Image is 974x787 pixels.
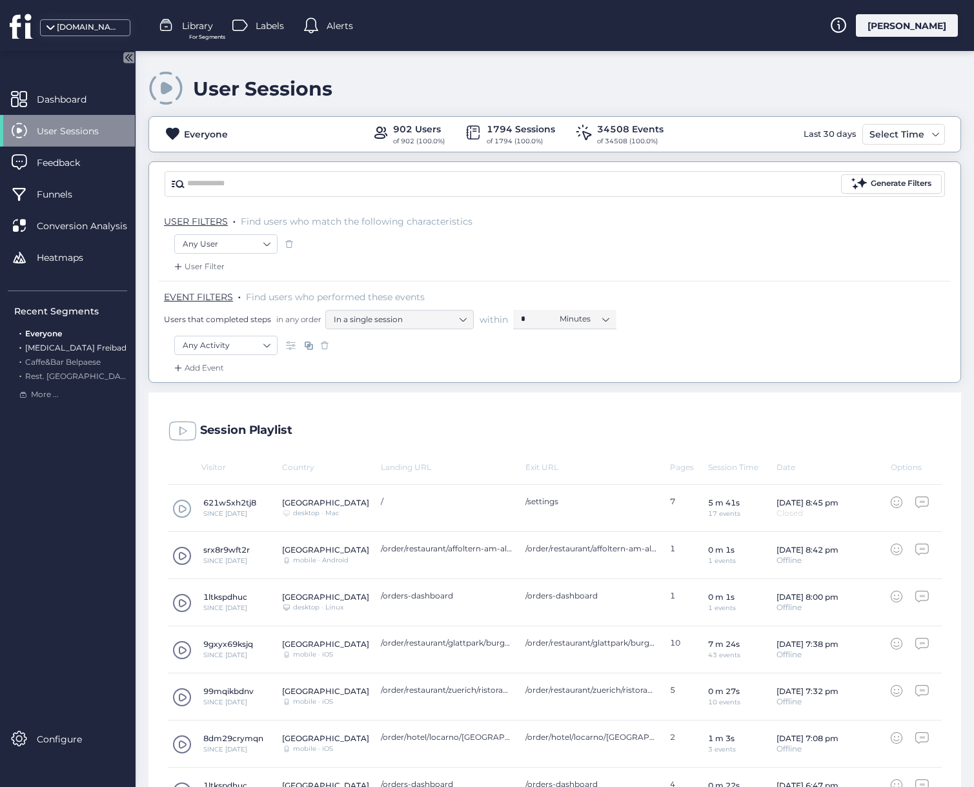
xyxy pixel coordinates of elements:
span: Users that completed steps [164,314,271,325]
div: Closed [776,509,838,517]
span: Everyone [25,329,62,338]
div: 10 events [708,699,740,706]
button: Generate Filters [841,174,942,194]
span: For Segments [189,33,225,41]
div: Offline [776,651,838,659]
span: Conversion Analysis [37,219,147,233]
div: 902 Users [393,122,445,136]
div: [PERSON_NAME] [856,14,958,37]
div: Select Time [866,127,928,142]
span: . [238,289,241,302]
nz-select-item: Minutes [560,309,609,329]
div: User Sessions [193,77,332,101]
div: 0 m 27s [708,686,740,696]
div: [DOMAIN_NAME] [57,21,121,34]
div: srx8r9wft2r [203,545,250,555]
div: 621w5xh2tj8 [203,498,256,507]
span: within [480,313,508,326]
div: 3 events [708,746,736,753]
span: Configure [37,732,101,746]
span: . [19,369,21,381]
span: User Sessions [37,124,118,138]
div: [GEOGRAPHIC_DATA] [282,733,369,743]
div: Landing URL [381,462,525,472]
div: Offline [776,604,838,611]
div: Last 30 days [800,124,859,145]
div: mobile · iOS [293,746,333,752]
span: Labels [256,19,284,33]
span: Dashboard [37,92,106,107]
div: 7 m 24s [708,639,740,649]
nz-select-item: In a single session [334,310,465,329]
div: 1 [670,591,708,614]
div: [DATE] 7:08 pm [776,733,838,743]
div: desktop · Linux [293,604,343,611]
div: Everyone [184,127,228,141]
div: Date [776,462,891,472]
div: /orders-dashboard [525,591,657,600]
div: SINCE [DATE] [203,652,253,659]
div: /order/restaurant/affoltern-am-albis/mela-restaurant-im-obstgarten/13/inhouse/791b5627-00fa-4e28-... [525,544,657,553]
div: SINCE [DATE] [203,558,250,564]
div: of 34508 (100.0%) [597,136,664,147]
div: /order/hotel/locarno/[GEOGRAPHIC_DATA]-au-lac-hotel/17/inhouse/7cd71e89-a7b1-4a29-891a-e8c240af46e3 [525,732,657,742]
span: Rest. [GEOGRAPHIC_DATA] [25,371,134,381]
span: Heatmaps [37,250,103,265]
div: 1 [670,544,708,567]
div: 1 m 3s [708,733,736,743]
nz-select-item: Any User [183,234,269,254]
span: in any order [274,314,321,325]
div: of 902 (100.0%) [393,136,445,147]
div: SINCE [DATE] [203,699,254,706]
span: More ... [31,389,59,401]
div: mobile · iOS [293,699,333,705]
div: Offline [776,557,838,564]
span: . [233,213,236,226]
div: 8dm29crymqn [203,733,263,743]
div: Session Time [708,462,776,472]
div: 1ltkspdhuc [203,592,247,602]
div: Country [282,462,381,472]
div: [GEOGRAPHIC_DATA] [282,639,369,649]
div: /order/restaurant/affoltern-am-albis/mela-restaurant-im-obstgarten/13/inhouse/791b5627-00fa-4e28-... [381,544,512,553]
div: 1794 Sessions [487,122,555,136]
span: Caffe&Bar Belpaese [25,357,101,367]
div: Pages [670,462,708,472]
div: [GEOGRAPHIC_DATA] [282,498,369,507]
div: [GEOGRAPHIC_DATA] [282,686,369,696]
span: [MEDICAL_DATA] Freibad [25,343,127,353]
span: Funnels [37,187,92,201]
div: Recent Segments [14,304,127,318]
div: /order/hotel/locarno/[GEOGRAPHIC_DATA]-au-lac-hotel/17/inhouse/7cd71e89-a7b1-4a29-891a-e8c240af46e3 [381,732,512,742]
div: Add Event [172,362,224,374]
div: 0 m 1s [708,545,736,555]
span: . [19,340,21,353]
div: 0 m 1s [708,592,736,602]
div: Visitor [168,462,282,472]
div: desktop · Mac [293,510,340,516]
div: [DATE] 7:32 pm [776,686,838,696]
span: EVENT FILTERS [164,291,233,303]
div: User Filter [172,260,225,273]
div: /order/restaurant/glattpark/burgers-and-shakes/16 [381,638,512,648]
span: Find users who match the following characteristics [241,216,472,227]
span: Alerts [327,19,353,33]
div: 9gxyx69ksjq [203,639,253,649]
div: 1 events [708,558,736,564]
div: SINCE [DATE] [203,511,256,517]
div: 34508 Events [597,122,664,136]
div: Exit URL [525,462,670,472]
div: SINCE [DATE] [203,605,247,611]
div: SINCE [DATE] [203,746,263,753]
span: Feedback [37,156,99,170]
div: 1 events [708,605,736,611]
div: mobile · Android [293,557,349,564]
div: [GEOGRAPHIC_DATA] [282,545,369,555]
div: [DATE] 8:45 pm [776,498,838,507]
div: [DATE] 8:00 pm [776,592,838,602]
div: 5 m 41s [708,498,740,507]
div: /settings [525,496,657,506]
span: . [19,326,21,338]
div: /orders-dashboard [381,591,512,600]
div: Offline [776,745,838,753]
